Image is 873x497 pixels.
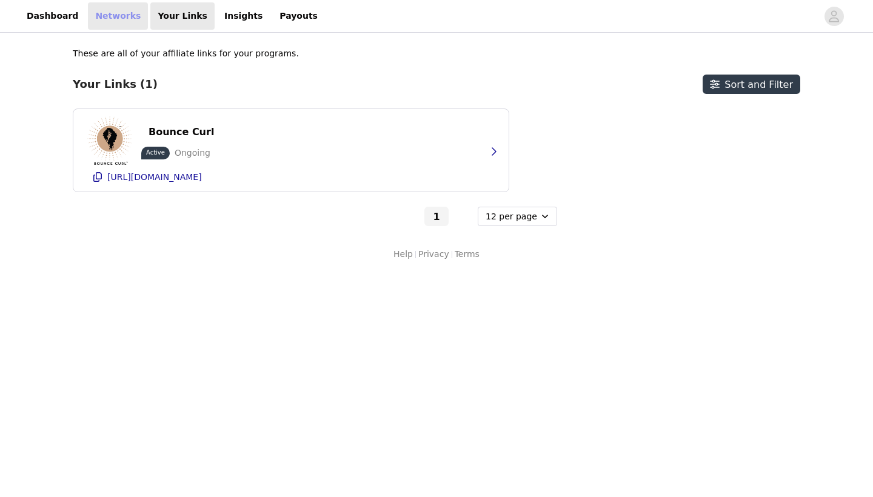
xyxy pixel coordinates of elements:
button: Go to next page [451,207,475,226]
img: Bounce Curl [85,116,134,165]
p: Bounce Curl [149,126,214,138]
p: [URL][DOMAIN_NAME] [107,172,202,182]
p: Ongoing [175,147,210,159]
a: Insights [217,2,270,30]
h3: Your Links (1) [73,78,158,91]
button: Go to previous page [398,207,422,226]
p: These are all of your affiliate links for your programs. [73,47,299,60]
a: Privacy [418,248,449,261]
a: Dashboard [19,2,85,30]
a: Networks [88,2,148,30]
a: Your Links [150,2,215,30]
button: Sort and Filter [703,75,800,94]
a: Payouts [272,2,325,30]
button: [URL][DOMAIN_NAME] [85,167,497,187]
a: Terms [455,248,480,261]
a: Help [393,248,413,261]
button: Go To Page 1 [424,207,449,226]
p: Active [146,148,165,157]
button: Bounce Curl [141,122,221,142]
div: avatar [828,7,840,26]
